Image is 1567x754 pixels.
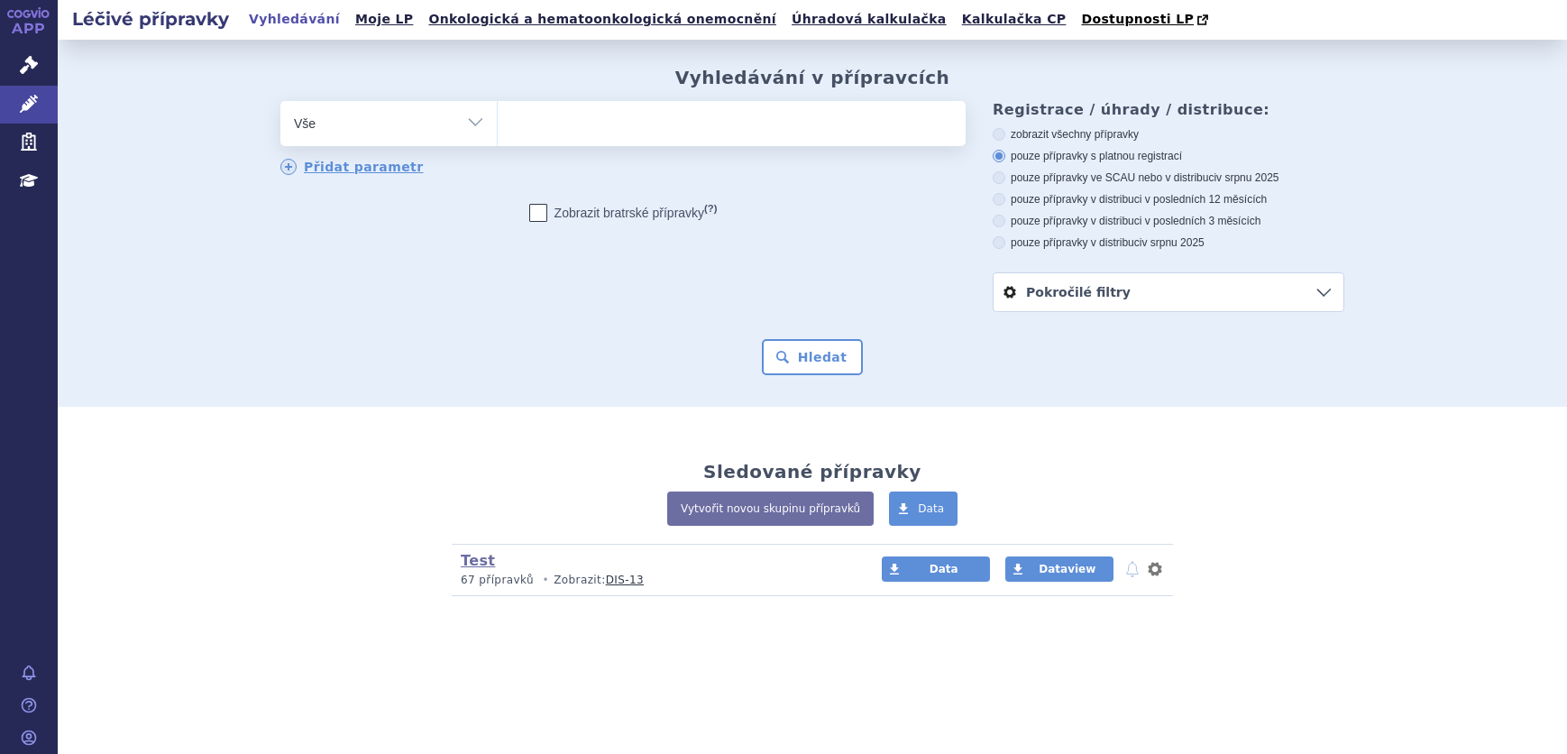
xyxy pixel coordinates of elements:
[994,273,1343,311] a: Pokročilé filtry
[461,552,495,569] a: Test
[243,7,345,32] a: Vyhledávání
[762,339,864,375] button: Hledat
[461,574,534,586] span: 67 přípravků
[1216,171,1278,184] span: v srpnu 2025
[1076,7,1217,32] a: Dostupnosti LP
[889,492,958,526] a: Data
[703,461,921,483] h2: Sledované přípravky
[423,7,782,32] a: Onkologická a hematoonkologická onemocnění
[1005,556,1113,582] a: Dataview
[606,574,644,586] a: DIS-13
[993,101,1344,118] h3: Registrace / úhrady / distribuce:
[675,67,950,88] h2: Vyhledávání v přípravcích
[1146,558,1164,580] button: nastavení
[529,204,718,222] label: Zobrazit bratrské přípravky
[993,149,1344,163] label: pouze přípravky s platnou registrací
[280,159,424,175] a: Přidat parametr
[957,7,1072,32] a: Kalkulačka CP
[58,6,243,32] h2: Léčivé přípravky
[882,556,990,582] a: Data
[537,573,554,588] i: •
[993,235,1344,250] label: pouze přípravky v distribuci
[350,7,418,32] a: Moje LP
[786,7,952,32] a: Úhradová kalkulačka
[1123,558,1141,580] button: notifikace
[667,492,874,526] a: Vytvořit novou skupinu přípravků
[993,214,1344,228] label: pouze přípravky v distribuci v posledních 3 měsících
[1039,563,1095,575] span: Dataview
[1141,236,1204,249] span: v srpnu 2025
[930,563,958,575] span: Data
[704,203,717,215] abbr: (?)
[461,573,848,588] p: Zobrazit:
[918,502,944,515] span: Data
[993,127,1344,142] label: zobrazit všechny přípravky
[993,192,1344,207] label: pouze přípravky v distribuci v posledních 12 měsících
[993,170,1344,185] label: pouze přípravky ve SCAU nebo v distribuci
[1081,12,1194,26] span: Dostupnosti LP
